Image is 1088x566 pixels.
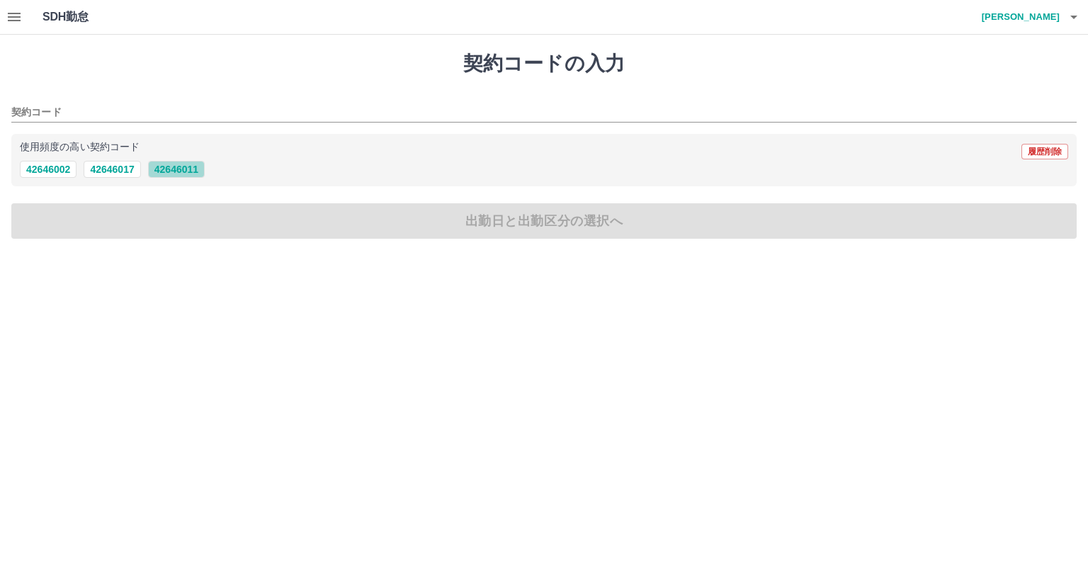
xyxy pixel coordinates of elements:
p: 使用頻度の高い契約コード [20,142,140,152]
button: 42646011 [148,161,205,178]
button: 42646017 [84,161,140,178]
button: 履歴削除 [1021,144,1068,159]
button: 42646002 [20,161,76,178]
h1: 契約コードの入力 [11,52,1077,76]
